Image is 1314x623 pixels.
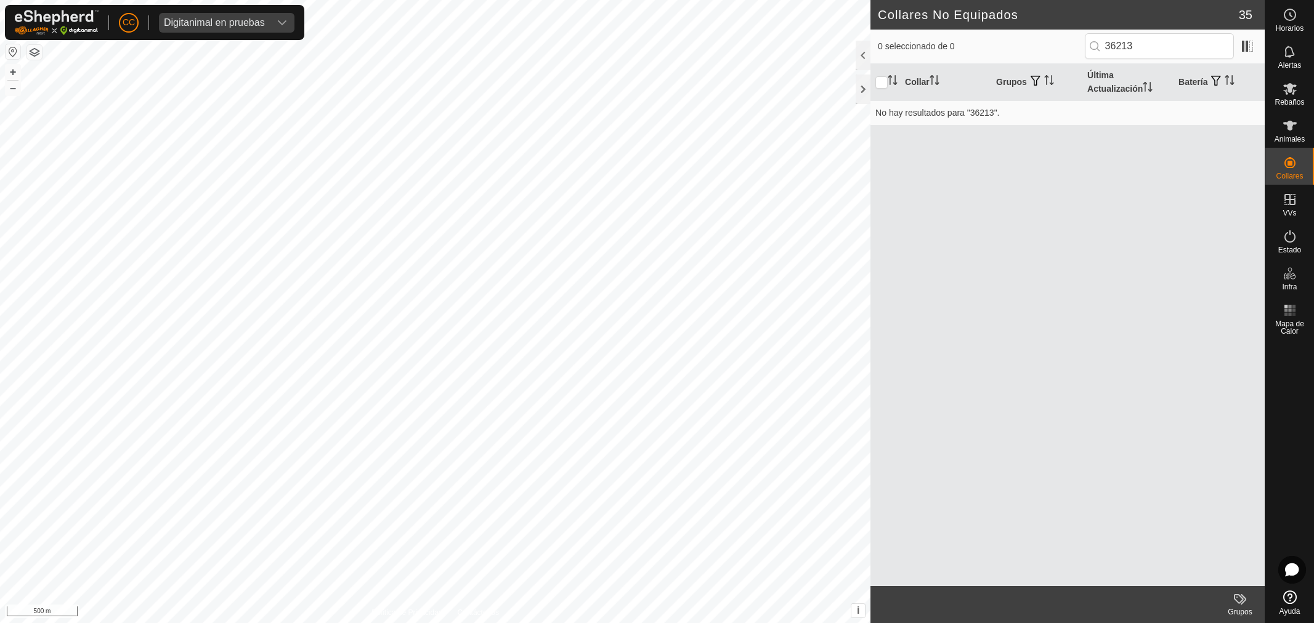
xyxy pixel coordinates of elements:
span: 0 seleccionado de 0 [878,40,1085,53]
span: Infra [1282,283,1297,291]
span: Horarios [1276,25,1304,32]
p-sorticon: Activar para ordenar [1044,77,1054,87]
th: Última Actualización [1082,64,1174,101]
button: Capas del Mapa [27,45,42,60]
span: i [857,605,859,616]
input: Buscar (S) [1085,33,1234,59]
div: dropdown trigger [270,13,294,33]
a: Ayuda [1265,585,1314,620]
span: CC [123,16,135,29]
a: Política de Privacidad [371,607,442,618]
span: Rebaños [1275,98,1304,106]
span: Mapa de Calor [1268,320,1311,335]
button: Restablecer Mapa [6,44,20,59]
div: Grupos [1215,606,1265,617]
img: Logo Gallagher [15,10,99,35]
button: + [6,65,20,79]
span: Digitanimal en pruebas [159,13,270,33]
td: No hay resultados para "36213". [870,100,1265,125]
span: Animales [1275,135,1305,143]
th: Collar [900,64,991,101]
p-sorticon: Activar para ordenar [1143,84,1153,94]
p-sorticon: Activar para ordenar [888,77,898,87]
button: i [851,604,865,617]
span: VVs [1283,209,1296,217]
span: Estado [1278,246,1301,254]
span: 35 [1239,6,1252,24]
th: Grupos [991,64,1082,101]
span: Collares [1276,172,1303,180]
h2: Collares No Equipados [878,7,1239,22]
button: – [6,81,20,95]
span: Alertas [1278,62,1301,69]
div: Digitanimal en pruebas [164,18,265,28]
a: Contáctenos [458,607,499,618]
th: Batería [1174,64,1265,101]
p-sorticon: Activar para ordenar [1225,77,1235,87]
span: Ayuda [1280,608,1300,615]
p-sorticon: Activar para ordenar [930,77,939,87]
